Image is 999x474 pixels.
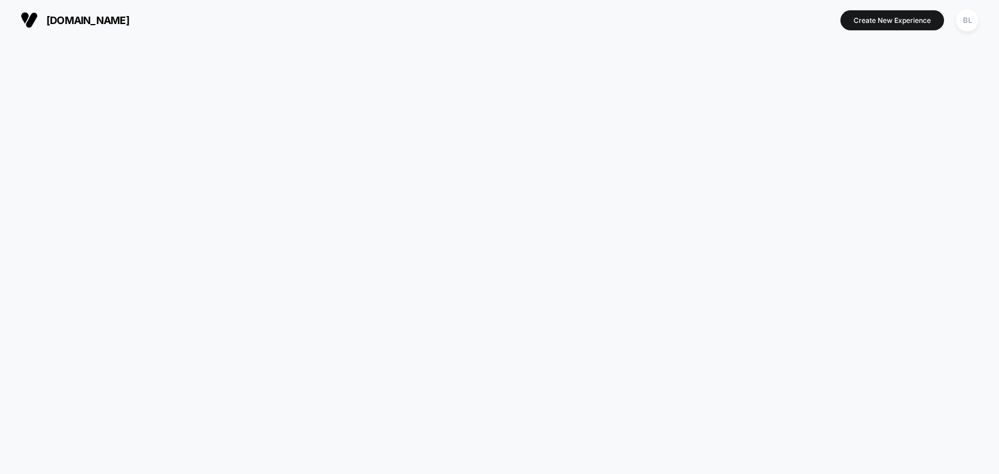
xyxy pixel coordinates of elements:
button: [DOMAIN_NAME] [17,11,133,29]
img: Visually logo [21,11,38,29]
div: BL [956,9,978,31]
button: Create New Experience [840,10,944,30]
button: BL [953,9,982,32]
span: [DOMAIN_NAME] [46,14,129,26]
